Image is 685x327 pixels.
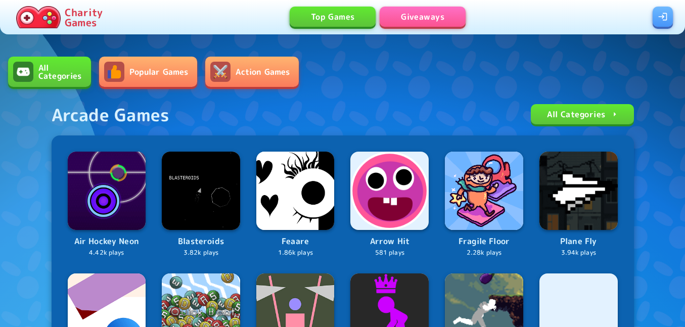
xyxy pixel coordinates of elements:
[350,235,429,248] p: Arrow Hit
[68,152,146,230] img: Logo
[350,152,429,230] img: Logo
[445,152,523,230] img: Logo
[531,104,633,124] a: All Categories
[162,152,240,257] a: LogoBlasteroids3.82k plays
[99,57,198,87] a: Popular GamesPopular Games
[256,248,335,258] p: 1.86k plays
[539,152,618,230] img: Logo
[12,4,107,30] a: Charity Games
[8,57,91,87] a: All CategoriesAll Categories
[205,57,299,87] a: Action GamesAction Games
[52,104,170,125] div: Arcade Games
[445,248,523,258] p: 2.28k plays
[68,152,146,257] a: LogoAir Hockey Neon4.42k plays
[350,248,429,258] p: 581 plays
[445,235,523,248] p: Fragile Floor
[539,235,618,248] p: Plane Fly
[16,6,61,28] img: Charity.Games
[256,152,335,230] img: Logo
[162,248,240,258] p: 3.82k plays
[162,235,240,248] p: Blasteroids
[162,152,240,230] img: Logo
[290,7,376,27] a: Top Games
[68,235,146,248] p: Air Hockey Neon
[539,152,618,257] a: LogoPlane Fly3.94k plays
[68,248,146,258] p: 4.42k plays
[256,235,335,248] p: Feaare
[380,7,466,27] a: Giveaways
[256,152,335,257] a: LogoFeaare1.86k plays
[445,152,523,257] a: LogoFragile Floor2.28k plays
[539,248,618,258] p: 3.94k plays
[65,7,103,27] p: Charity Games
[350,152,429,257] a: LogoArrow Hit581 plays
